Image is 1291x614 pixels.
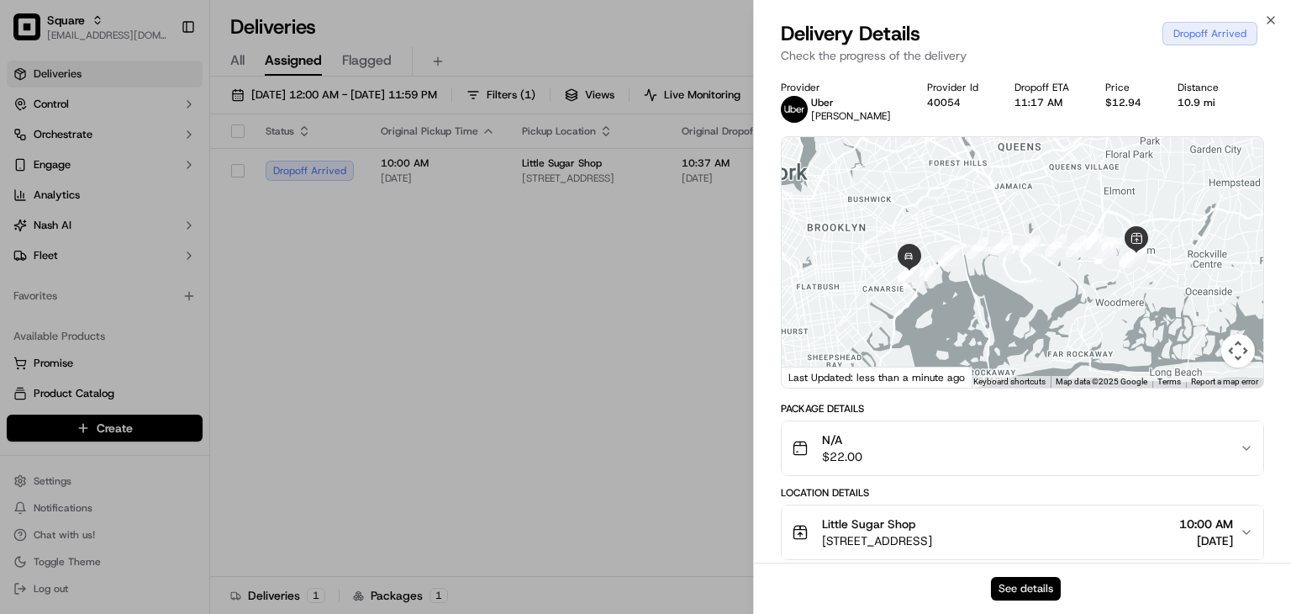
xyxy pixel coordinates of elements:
[1080,236,1102,257] div: 22
[990,236,1012,257] div: 29
[1105,96,1151,109] div: $12.94
[903,267,925,288] div: 33
[898,260,920,282] div: 37
[912,267,934,288] div: 32
[1014,96,1078,109] div: 11:17 AM
[927,81,988,94] div: Provider Id
[1178,96,1228,109] div: 10.9 mi
[17,246,30,259] div: 📗
[1065,236,1087,257] div: 26
[1105,81,1151,94] div: Price
[811,109,891,123] span: [PERSON_NAME]
[57,161,276,177] div: Start new chat
[781,47,1264,64] p: Check the progress of the delivery
[1078,231,1099,253] div: 23
[1094,237,1116,259] div: 20
[927,96,961,109] button: 40054
[782,421,1263,475] button: N/A$22.00
[1124,246,1146,267] div: 18
[1119,245,1141,267] div: 19
[286,166,306,186] button: Start new chat
[822,448,862,465] span: $22.00
[1125,242,1147,264] div: 14
[786,366,841,388] img: Google
[1045,235,1067,257] div: 27
[782,505,1263,559] button: Little Sugar Shop[STREET_ADDRESS]10:00 AM[DATE]
[973,376,1046,388] button: Keyboard shortcuts
[1100,238,1122,260] div: 6
[991,577,1061,601] button: See details
[822,516,915,532] span: Little Sugar Shop
[1125,243,1146,265] div: 17
[1088,237,1110,259] div: 21
[1075,235,1097,257] div: 25
[142,246,155,259] div: 💻
[1191,377,1258,386] a: Report a map error
[938,245,960,267] div: 31
[159,244,270,261] span: API Documentation
[811,96,891,109] p: Uber
[57,177,213,191] div: We're available if you need us!
[10,237,135,267] a: 📗Knowledge Base
[782,367,972,388] div: Last Updated: less than a minute ago
[1179,516,1233,532] span: 10:00 AM
[1178,81,1228,94] div: Distance
[17,17,50,50] img: Nash
[119,284,203,298] a: Powered byPylon
[17,161,47,191] img: 1736555255976-a54dd68f-1ca7-489b-9aae-adbdc363a1c4
[822,431,862,448] span: N/A
[781,20,920,47] span: Delivery Details
[34,244,129,261] span: Knowledge Base
[781,402,1264,416] div: Package Details
[1179,532,1233,549] span: [DATE]
[822,532,932,549] span: [STREET_ADDRESS]
[1221,334,1255,368] button: Map camera controls
[135,237,277,267] a: 💻API Documentation
[781,81,900,94] div: Provider
[781,486,1264,500] div: Location Details
[1019,236,1041,257] div: 28
[786,366,841,388] a: Open this area in Google Maps (opens a new window)
[1014,81,1078,94] div: Dropoff ETA
[1157,377,1181,386] a: Terms (opens in new tab)
[44,109,303,126] input: Got a question? Start typing here...
[967,237,988,259] div: 30
[17,67,306,94] p: Welcome 👋
[1056,377,1147,386] span: Map data ©2025 Google
[167,285,203,298] span: Pylon
[781,96,808,123] img: uber-new-logo.jpeg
